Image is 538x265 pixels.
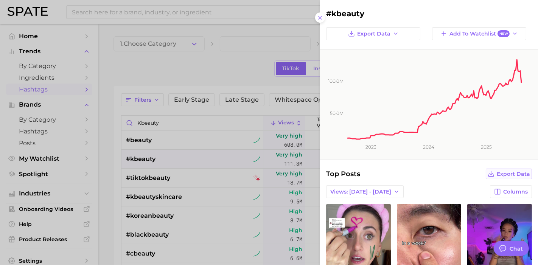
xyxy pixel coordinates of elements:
button: Views: [DATE] - [DATE] [326,185,404,198]
button: Export Data [326,27,420,40]
tspan: 2024 [423,144,434,150]
span: Columns [503,189,528,195]
span: Add to Watchlist [449,30,510,37]
tspan: 50.0m [330,110,344,116]
span: Top Posts [326,169,360,179]
span: New [498,30,510,37]
button: Columns [490,185,532,198]
span: Views: [DATE] - [DATE] [330,189,391,195]
button: Add to WatchlistNew [432,27,526,40]
span: Export Data [357,31,390,37]
tspan: 2025 [481,144,492,150]
tspan: 100.0m [328,78,344,84]
span: Export Data [497,171,530,177]
button: Export Data [486,169,532,179]
tspan: 2023 [365,144,376,150]
h2: #kbeauty [326,9,532,18]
